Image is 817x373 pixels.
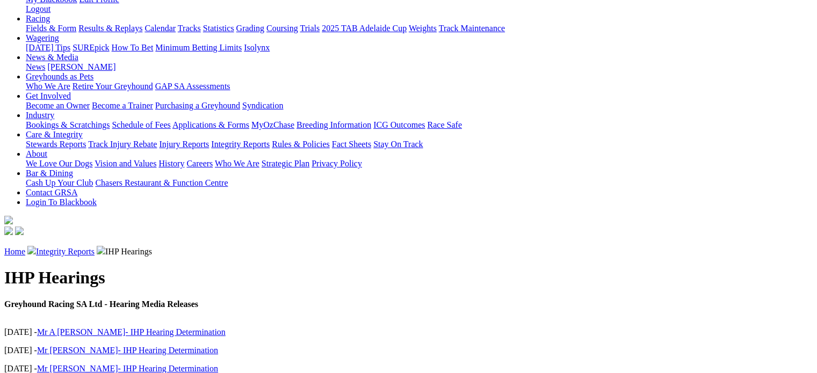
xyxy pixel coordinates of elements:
[26,198,97,207] a: Login To Blackbook
[4,299,198,309] strong: Greyhound Racing SA Ltd - Hearing Media Releases
[15,226,24,235] img: twitter.svg
[88,140,157,149] a: Track Injury Rebate
[215,159,259,168] a: Who We Are
[4,247,25,256] a: Home
[4,246,813,257] p: IHP Hearings
[26,188,77,197] a: Contact GRSA
[26,53,78,62] a: News & Media
[203,24,234,33] a: Statistics
[26,62,45,71] a: News
[409,24,437,33] a: Weights
[4,268,813,288] h1: IHP Hearings
[26,159,813,169] div: About
[27,246,36,254] img: chevron-right.svg
[36,247,95,256] a: Integrity Reports
[112,43,154,52] a: How To Bet
[95,159,156,168] a: Vision and Values
[26,82,70,91] a: Who We Are
[158,159,184,168] a: History
[26,33,59,42] a: Wagering
[26,82,813,91] div: Greyhounds as Pets
[26,159,92,168] a: We Love Our Dogs
[262,159,309,168] a: Strategic Plan
[26,130,83,139] a: Care & Integrity
[92,101,153,110] a: Become a Trainer
[47,62,115,71] a: [PERSON_NAME]
[297,120,371,129] a: Breeding Information
[37,364,218,373] a: Mr [PERSON_NAME]- IHP Hearing Determination
[37,327,226,337] a: Mr A [PERSON_NAME]- IHP Hearing Determination
[26,149,47,158] a: About
[26,14,50,23] a: Racing
[155,82,230,91] a: GAP SA Assessments
[26,140,86,149] a: Stewards Reports
[439,24,505,33] a: Track Maintenance
[95,178,228,187] a: Chasers Restaurant & Function Centre
[172,120,249,129] a: Applications & Forms
[373,120,425,129] a: ICG Outcomes
[73,82,153,91] a: Retire Your Greyhound
[26,101,90,110] a: Become an Owner
[159,140,209,149] a: Injury Reports
[4,327,813,337] p: [DATE] -
[26,140,813,149] div: Care & Integrity
[312,159,362,168] a: Privacy Policy
[97,246,105,254] img: chevron-right.svg
[26,120,110,129] a: Bookings & Scratchings
[73,43,109,52] a: SUREpick
[427,120,461,129] a: Race Safe
[112,120,170,129] a: Schedule of Fees
[26,178,813,188] div: Bar & Dining
[186,159,213,168] a: Careers
[244,43,270,52] a: Isolynx
[322,24,407,33] a: 2025 TAB Adelaide Cup
[26,91,71,100] a: Get Involved
[26,4,50,13] a: Logout
[242,101,283,110] a: Syndication
[26,111,54,120] a: Industry
[26,24,813,33] div: Racing
[26,24,76,33] a: Fields & Form
[332,140,371,149] a: Fact Sheets
[26,101,813,111] div: Get Involved
[178,24,201,33] a: Tracks
[26,43,70,52] a: [DATE] Tips
[26,169,73,178] a: Bar & Dining
[155,101,240,110] a: Purchasing a Greyhound
[26,43,813,53] div: Wagering
[300,24,320,33] a: Trials
[211,140,270,149] a: Integrity Reports
[144,24,176,33] a: Calendar
[266,24,298,33] a: Coursing
[236,24,264,33] a: Grading
[4,216,13,224] img: logo-grsa-white.png
[4,226,13,235] img: facebook.svg
[78,24,142,33] a: Results & Replays
[26,72,93,81] a: Greyhounds as Pets
[26,62,813,72] div: News & Media
[155,43,242,52] a: Minimum Betting Limits
[272,140,330,149] a: Rules & Policies
[26,178,93,187] a: Cash Up Your Club
[37,346,218,355] a: Mr [PERSON_NAME]- IHP Hearing Determination
[26,120,813,130] div: Industry
[373,140,423,149] a: Stay On Track
[251,120,294,129] a: MyOzChase
[4,346,813,355] p: [DATE] -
